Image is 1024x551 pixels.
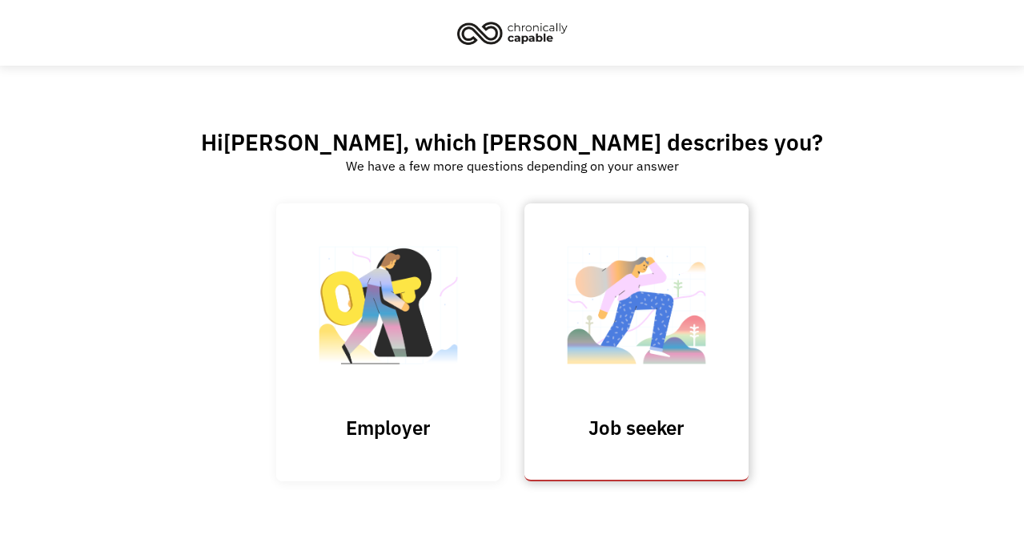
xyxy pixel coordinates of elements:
[346,156,679,175] div: We have a few more questions depending on your answer
[524,203,749,481] a: Job seeker
[276,203,500,482] input: Submit
[452,15,572,50] img: Chronically Capable logo
[201,128,823,156] h2: Hi , which [PERSON_NAME] describes you?
[223,127,403,157] span: [PERSON_NAME]
[556,416,717,440] h3: Job seeker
